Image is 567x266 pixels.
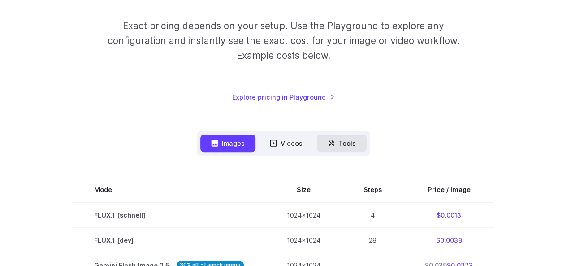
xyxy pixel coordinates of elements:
th: Size [265,177,342,202]
th: Model [73,177,265,202]
td: 1024x1024 [265,227,342,253]
th: Steps [342,177,403,202]
a: Explore pricing in Playground [232,92,335,102]
td: 1024x1024 [265,202,342,228]
td: FLUX.1 [schnell] [73,202,265,228]
td: 28 [342,227,403,253]
button: Images [200,135,255,152]
td: $0.0038 [403,227,494,253]
td: $0.0013 [403,202,494,228]
th: Price / Image [403,177,494,202]
button: Videos [259,135,313,152]
td: FLUX.1 [dev] [73,227,265,253]
p: Exact pricing depends on your setup. Use the Playground to explore any configuration and instantl... [93,18,475,63]
button: Tools [317,135,367,152]
td: 4 [342,202,403,228]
